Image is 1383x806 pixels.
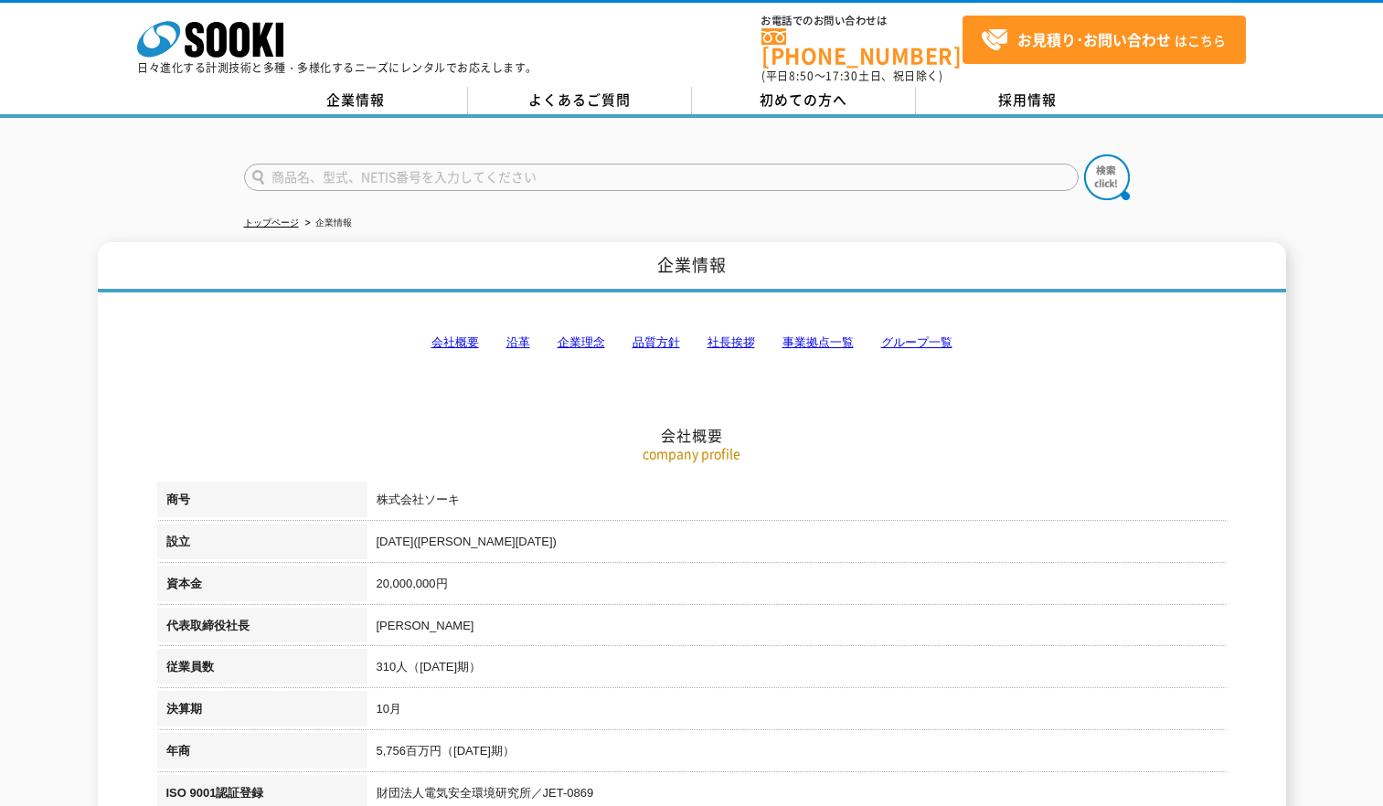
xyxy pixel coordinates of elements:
[157,691,367,733] th: 決算期
[367,608,1227,650] td: [PERSON_NAME]
[760,90,847,110] span: 初めての方へ
[916,87,1140,114] a: 採用情報
[468,87,692,114] a: よくあるご質問
[367,524,1227,566] td: [DATE]([PERSON_NAME][DATE])
[157,524,367,566] th: 設立
[244,87,468,114] a: 企業情報
[1084,154,1130,200] img: btn_search.png
[157,444,1227,463] p: company profile
[707,335,755,349] a: 社長挨拶
[157,608,367,650] th: 代表取締役社長
[782,335,854,349] a: 事業拠点一覧
[761,28,963,66] a: [PHONE_NUMBER]
[157,649,367,691] th: 従業員数
[367,482,1227,524] td: 株式会社ソーキ
[157,733,367,775] th: 年商
[137,62,537,73] p: 日々進化する計測技術と多種・多様化するニーズにレンタルでお応えします。
[692,87,916,114] a: 初めての方へ
[633,335,680,349] a: 品質方針
[431,335,479,349] a: 会社概要
[825,68,858,84] span: 17:30
[367,691,1227,733] td: 10月
[157,566,367,608] th: 資本金
[881,335,952,349] a: グループ一覧
[98,242,1286,292] h1: 企業情報
[157,482,367,524] th: 商号
[506,335,530,349] a: 沿革
[244,164,1079,191] input: 商品名、型式、NETIS番号を入力してください
[789,68,814,84] span: 8:50
[981,27,1226,54] span: はこちら
[367,649,1227,691] td: 310人（[DATE]期）
[963,16,1246,64] a: お見積り･お問い合わせはこちら
[761,16,963,27] span: お電話でのお問い合わせは
[367,733,1227,775] td: 5,756百万円（[DATE]期）
[244,217,299,228] a: トップページ
[302,214,352,233] li: 企業情報
[558,335,605,349] a: 企業理念
[157,243,1227,445] h2: 会社概要
[367,566,1227,608] td: 20,000,000円
[761,68,942,84] span: (平日 ～ 土日、祝日除く)
[1017,28,1171,50] strong: お見積り･お問い合わせ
